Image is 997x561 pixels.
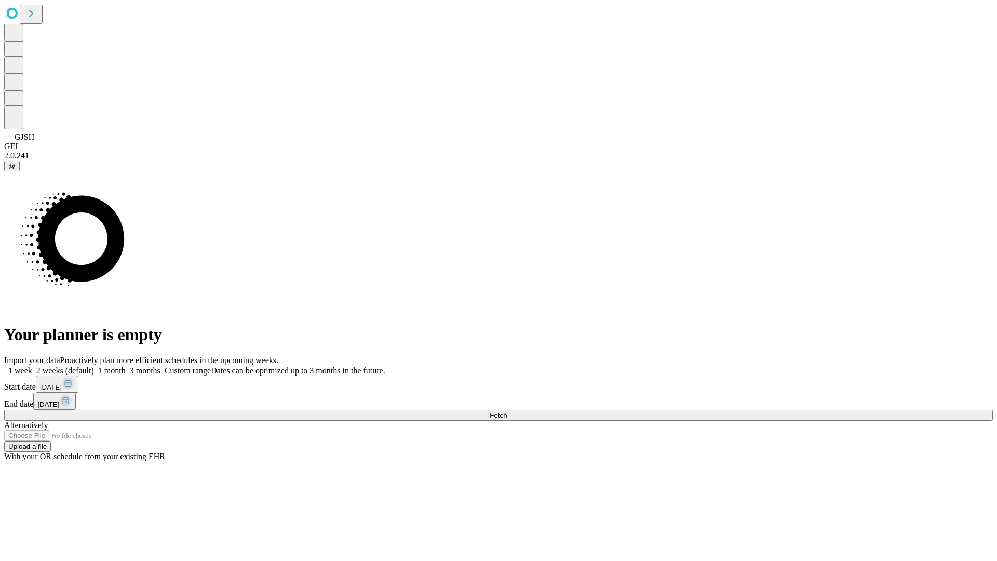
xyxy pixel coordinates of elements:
span: [DATE] [40,383,62,391]
span: 1 week [8,366,32,375]
span: Alternatively [4,421,48,430]
span: Custom range [165,366,211,375]
span: 2 weeks (default) [36,366,94,375]
button: [DATE] [33,393,76,410]
button: Fetch [4,410,993,421]
span: Import your data [4,356,60,365]
span: [DATE] [37,400,59,408]
span: @ [8,162,16,170]
div: End date [4,393,993,410]
div: Start date [4,376,993,393]
span: Dates can be optimized up to 3 months in the future. [211,366,385,375]
button: @ [4,161,20,171]
span: 1 month [98,366,126,375]
button: Upload a file [4,441,51,452]
div: 2.0.241 [4,151,993,161]
span: 3 months [130,366,160,375]
span: Fetch [490,411,507,419]
div: GEI [4,142,993,151]
span: GJSH [15,132,34,141]
span: Proactively plan more efficient schedules in the upcoming weeks. [60,356,278,365]
h1: Your planner is empty [4,325,993,344]
button: [DATE] [36,376,78,393]
span: With your OR schedule from your existing EHR [4,452,165,461]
